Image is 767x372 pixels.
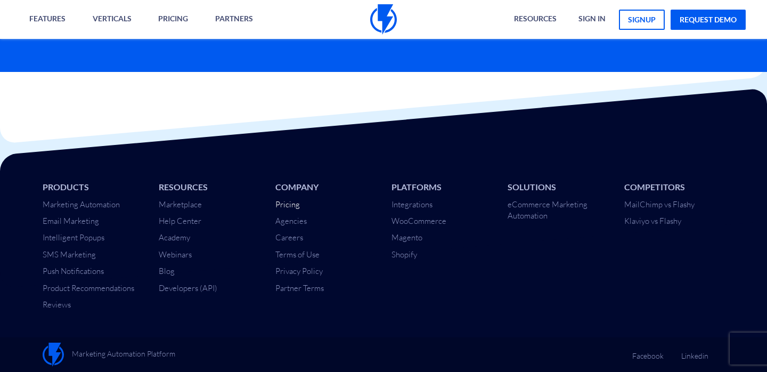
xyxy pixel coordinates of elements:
[632,343,664,361] a: Facebook
[391,181,492,193] li: Platforms
[43,283,134,293] a: Product Recommendations
[275,249,320,260] a: Terms of Use
[275,181,376,193] li: Company
[159,199,202,209] a: Marketplace
[671,10,746,30] a: request demo
[391,216,446,226] a: WooCommerce
[43,199,120,209] a: Marketing Automation
[391,249,417,260] a: Shopify
[275,266,323,276] a: Privacy Policy
[159,232,190,242] a: Academy
[43,343,175,367] a: Marketing Automation Platform
[508,181,608,193] li: Solutions
[43,266,104,276] a: Push Notifications
[43,300,71,310] a: Reviews
[275,283,324,293] a: Partner Terms
[275,199,300,209] a: Pricing
[624,199,695,209] a: MailChimp vs Flashy
[159,181,259,193] li: Resources
[43,232,104,242] a: Intelligent Popups
[681,343,708,361] a: Linkedin
[391,232,422,242] a: Magento
[275,232,303,242] a: Careers
[508,199,588,221] a: eCommerce Marketing Automation
[624,216,681,226] a: Klaviyo vs Flashy
[43,181,143,193] li: Products
[43,249,96,260] a: SMS Marketing
[159,266,175,276] a: Blog
[159,216,201,226] a: Help Center
[391,199,433,209] a: Integrations
[43,216,99,226] a: Email Marketing
[43,343,64,367] img: Flashy
[159,283,217,293] a: Developers (API)
[624,181,724,193] li: Competitors
[159,249,192,260] a: Webinars
[275,216,307,226] a: Agencies
[619,10,665,30] a: signup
